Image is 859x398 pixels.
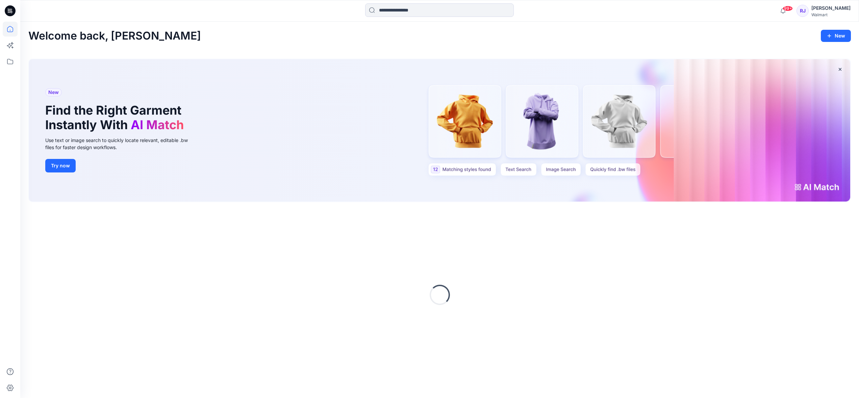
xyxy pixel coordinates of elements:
[797,5,809,17] div: RJ
[45,137,197,151] div: Use text or image search to quickly locate relevant, editable .bw files for faster design workflows.
[821,30,851,42] button: New
[45,103,187,132] h1: Find the Right Garment Instantly With
[811,4,851,12] div: [PERSON_NAME]
[48,88,59,96] span: New
[783,6,793,11] span: 99+
[811,12,851,17] div: Walmart
[28,30,201,42] h2: Welcome back, [PERSON_NAME]
[45,159,76,172] button: Try now
[131,117,184,132] span: AI Match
